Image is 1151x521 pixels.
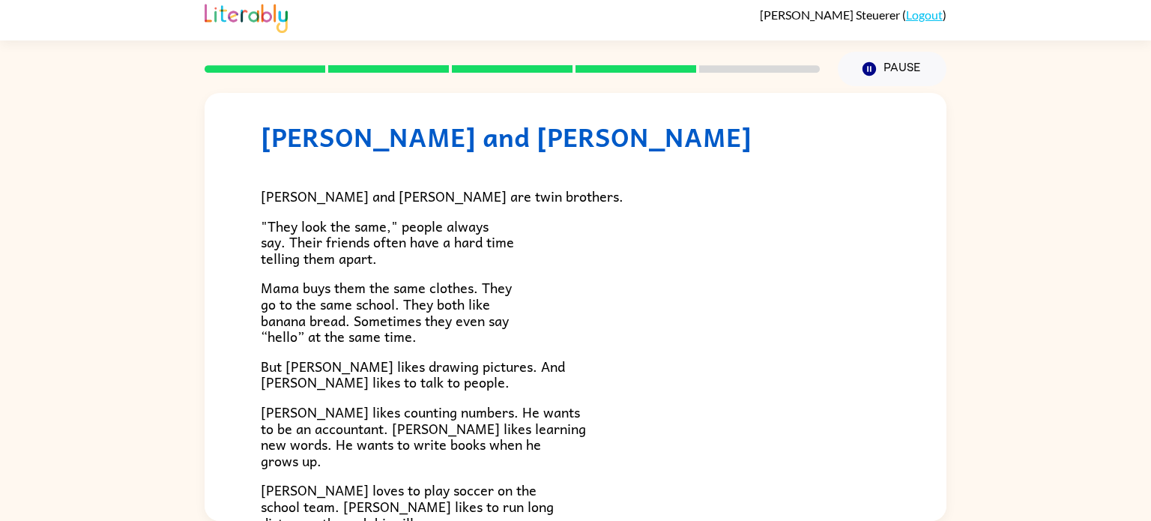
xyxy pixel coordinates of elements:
h1: [PERSON_NAME] and [PERSON_NAME] [261,121,890,152]
span: [PERSON_NAME] Steuerer [760,7,902,22]
button: Pause [838,52,946,86]
a: Logout [906,7,943,22]
div: ( ) [760,7,946,22]
span: [PERSON_NAME] and [PERSON_NAME] are twin brothers. [261,185,623,207]
span: But [PERSON_NAME] likes drawing pictures. And [PERSON_NAME] likes to talk to people. [261,355,565,394]
span: [PERSON_NAME] likes counting numbers. He wants to be an accountant. [PERSON_NAME] likes learning ... [261,401,586,472]
span: Mama buys them the same clothes. They go to the same school. They both like banana bread. Sometim... [261,277,512,347]
span: "They look the same," people always say. Their friends often have a hard time telling them apart. [261,215,514,269]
